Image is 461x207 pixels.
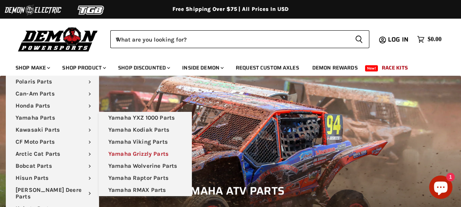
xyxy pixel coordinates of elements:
[4,3,62,17] img: Demon Electric Logo 2
[99,184,192,196] a: Yamaha RMAX Parts
[10,57,440,76] ul: Main menu
[349,30,369,48] button: Search
[110,30,349,48] input: When autocomplete results are available use up and down arrows to review and enter to select
[6,124,99,136] a: Kawasaki Parts
[365,65,378,71] span: New!
[99,160,192,172] a: Yamaha Wolverine Parts
[6,76,99,88] a: Polaris Parts
[112,60,175,76] a: Shop Discounted
[6,184,99,203] a: [PERSON_NAME] Deere Parts
[388,35,409,44] span: Log in
[6,88,99,100] a: Can-Am Parts
[6,100,99,112] a: Honda Parts
[6,172,99,184] a: Hisun Parts
[230,60,305,76] a: Request Custom Axles
[6,112,99,124] a: Yamaha Parts
[110,30,369,48] form: Product
[6,160,99,172] a: Bobcat Parts
[6,148,99,160] a: Arctic Cat Parts
[99,172,192,184] a: Yamaha Raptor Parts
[306,60,364,76] a: Demon Rewards
[10,60,55,76] a: Shop Make
[16,25,101,53] img: Demon Powersports
[176,60,228,76] a: Inside Demon
[99,136,192,148] a: Yamaha Viking Parts
[376,60,414,76] a: Race Kits
[99,148,192,160] a: Yamaha Grizzly Parts
[12,184,449,198] h1: Yamaha ATV Parts
[384,36,413,43] a: Log in
[6,136,99,148] a: CF Moto Parts
[56,60,111,76] a: Shop Product
[428,36,442,43] span: $0.00
[413,34,445,45] a: $0.00
[99,124,192,136] a: Yamaha Kodiak Parts
[62,3,120,17] img: TGB Logo 2
[427,176,455,201] inbox-online-store-chat: Shopify online store chat
[99,112,192,196] ul: Main menu
[99,112,192,124] a: Yamaha YXZ 1000 Parts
